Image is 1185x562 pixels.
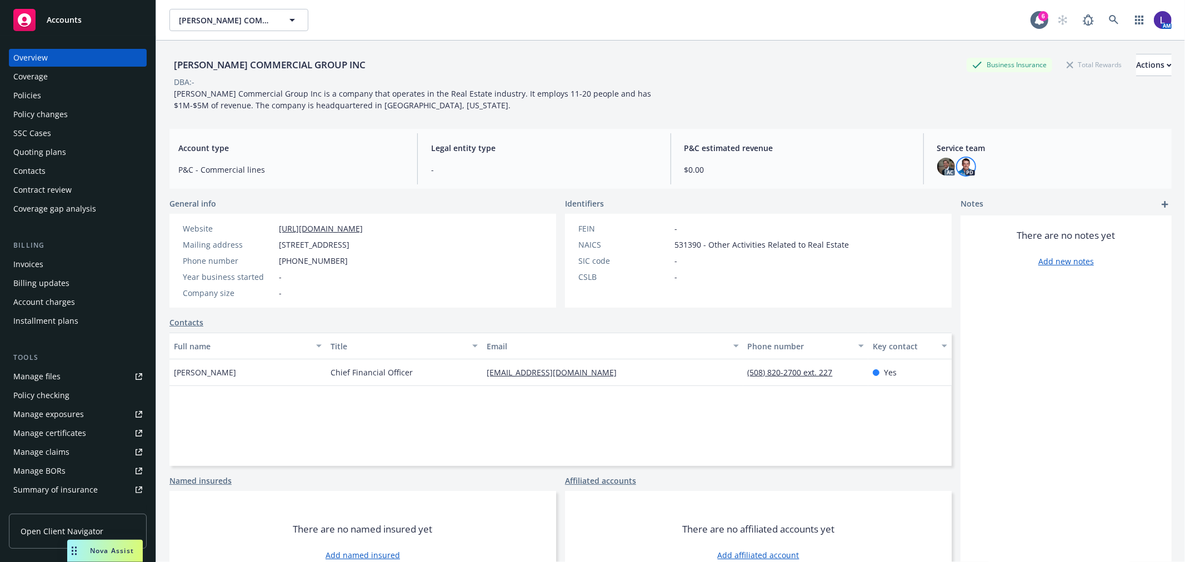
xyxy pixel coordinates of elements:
[9,481,147,499] a: Summary of insurance
[13,49,48,67] div: Overview
[13,368,61,385] div: Manage files
[9,4,147,36] a: Accounts
[431,164,657,175] span: -
[178,164,404,175] span: P&C - Commercial lines
[957,158,975,175] img: photo
[183,223,274,234] div: Website
[682,523,834,536] span: There are no affiliated accounts yet
[13,443,69,461] div: Manage claims
[9,181,147,199] a: Contract review
[1128,9,1151,31] a: Switch app
[174,340,309,352] div: Full name
[9,274,147,292] a: Billing updates
[487,340,726,352] div: Email
[9,68,147,86] a: Coverage
[578,223,670,234] div: FEIN
[67,540,81,562] div: Drag to move
[169,317,203,328] a: Contacts
[9,352,147,363] div: Tools
[13,200,96,218] div: Coverage gap analysis
[326,549,400,561] a: Add named insured
[279,255,348,267] span: [PHONE_NUMBER]
[13,68,48,86] div: Coverage
[937,158,955,175] img: photo
[279,271,282,283] span: -
[326,333,483,359] button: Title
[9,293,147,311] a: Account charges
[578,239,670,250] div: NAICS
[169,198,216,209] span: General info
[13,124,51,142] div: SSC Cases
[169,475,232,486] a: Named insureds
[9,255,147,273] a: Invoices
[482,333,743,359] button: Email
[178,142,404,154] span: Account type
[174,367,236,378] span: [PERSON_NAME]
[9,424,147,442] a: Manage certificates
[13,293,75,311] div: Account charges
[279,223,363,234] a: [URL][DOMAIN_NAME]
[13,181,72,199] div: Contract review
[9,143,147,161] a: Quoting plans
[937,142,1163,154] span: Service team
[9,368,147,385] a: Manage files
[967,58,1052,72] div: Business Insurance
[279,239,349,250] span: [STREET_ADDRESS]
[674,255,677,267] span: -
[1136,54,1172,76] button: Actions
[1158,198,1172,211] a: add
[13,424,86,442] div: Manage certificates
[21,525,103,537] span: Open Client Navigator
[674,271,677,283] span: -
[873,340,935,352] div: Key contact
[748,367,842,378] a: (508) 820-2700 ext. 227
[13,405,84,423] div: Manage exposures
[13,462,66,480] div: Manage BORs
[9,87,147,104] a: Policies
[13,87,41,104] div: Policies
[13,274,69,292] div: Billing updates
[743,333,868,359] button: Phone number
[1103,9,1125,31] a: Search
[9,106,147,123] a: Policy changes
[279,287,282,299] span: -
[961,198,983,211] span: Notes
[1038,11,1048,21] div: 6
[9,162,147,180] a: Contacts
[1017,229,1116,242] span: There are no notes yet
[9,312,147,330] a: Installment plans
[1061,58,1127,72] div: Total Rewards
[1154,11,1172,29] img: photo
[90,546,134,555] span: Nova Assist
[174,76,194,88] div: DBA: -
[9,124,147,142] a: SSC Cases
[331,340,466,352] div: Title
[169,58,370,72] div: [PERSON_NAME] COMMERCIAL GROUP INC
[13,143,66,161] div: Quoting plans
[183,239,274,250] div: Mailing address
[67,540,143,562] button: Nova Assist
[174,88,653,111] span: [PERSON_NAME] Commercial Group Inc is a company that operates in the Real Estate industry. It emp...
[748,340,852,352] div: Phone number
[9,462,147,480] a: Manage BORs
[487,367,626,378] a: [EMAIL_ADDRESS][DOMAIN_NAME]
[9,49,147,67] a: Overview
[293,523,433,536] span: There are no named insured yet
[718,549,799,561] a: Add affiliated account
[1052,9,1074,31] a: Start snowing
[868,333,952,359] button: Key contact
[674,223,677,234] span: -
[13,106,68,123] div: Policy changes
[9,443,147,461] a: Manage claims
[431,142,657,154] span: Legal entity type
[9,405,147,423] a: Manage exposures
[578,255,670,267] div: SIC code
[183,271,274,283] div: Year business started
[13,162,46,180] div: Contacts
[13,387,69,404] div: Policy checking
[578,271,670,283] div: CSLB
[13,312,78,330] div: Installment plans
[1077,9,1099,31] a: Report a Bug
